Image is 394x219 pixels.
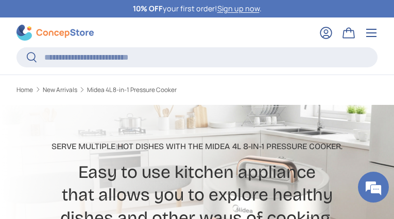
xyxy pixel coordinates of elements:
[217,4,260,13] a: Sign up now
[133,4,163,13] strong: 10% OFF
[133,3,262,14] p: your first order! .
[16,87,33,93] a: Home
[16,85,378,95] nav: Breadcrumbs
[87,87,177,93] a: Midea 4L 8-in-1 Pressure Cooker
[43,87,77,93] a: New Arrivals
[49,140,346,153] p: Serve multiple hot dishes with the Midea 4L 8-in-1 Pressure Cooker.
[16,25,94,41] img: ConcepStore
